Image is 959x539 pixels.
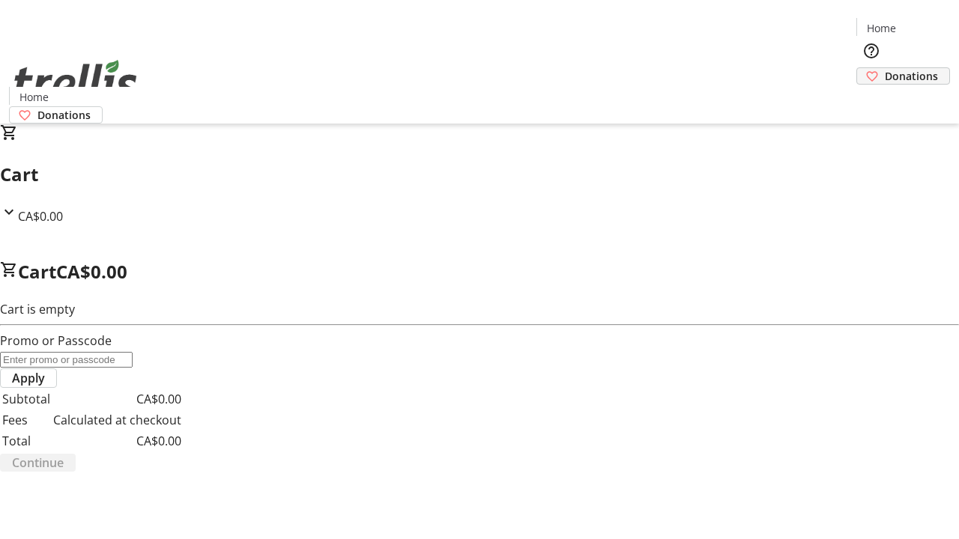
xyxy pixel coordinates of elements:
[856,36,886,66] button: Help
[37,107,91,123] span: Donations
[52,410,182,430] td: Calculated at checkout
[19,89,49,105] span: Home
[10,89,58,105] a: Home
[867,20,896,36] span: Home
[12,369,45,387] span: Apply
[56,259,127,284] span: CA$0.00
[885,68,938,84] span: Donations
[856,67,950,85] a: Donations
[9,106,103,124] a: Donations
[18,208,63,225] span: CA$0.00
[9,43,142,118] img: Orient E2E Organization DpnduCXZIO's Logo
[856,85,886,115] button: Cart
[52,389,182,409] td: CA$0.00
[1,389,51,409] td: Subtotal
[857,20,905,36] a: Home
[1,431,51,451] td: Total
[1,410,51,430] td: Fees
[52,431,182,451] td: CA$0.00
